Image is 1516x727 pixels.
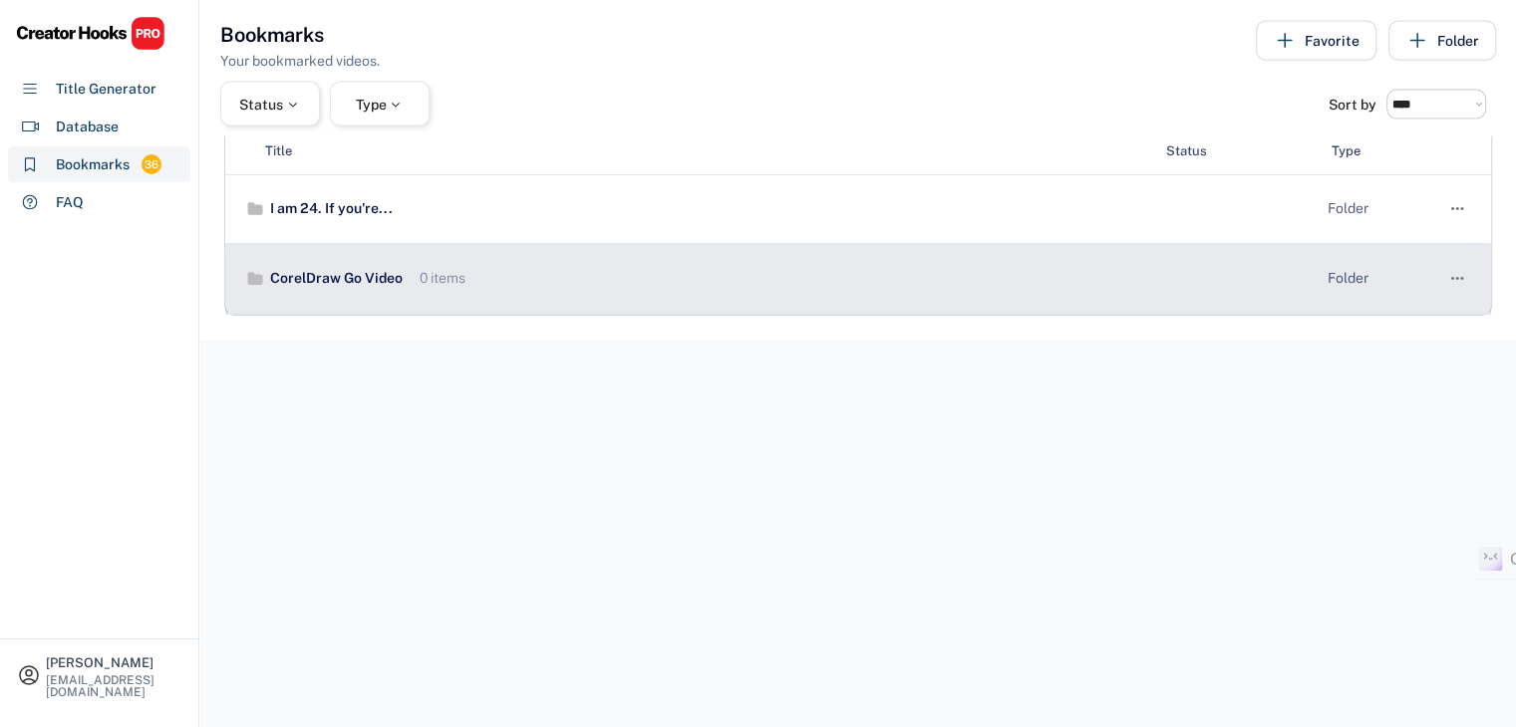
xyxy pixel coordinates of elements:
div: [EMAIL_ADDRESS][DOMAIN_NAME] [46,674,181,698]
div: Sort by [1329,97,1376,111]
div: FAQ [56,192,84,213]
button: Favorite [1256,21,1376,61]
div: Type [356,97,405,111]
h3: Bookmarks [220,21,324,49]
div: Status [1166,142,1316,160]
div: Status [239,97,301,111]
button:  [1447,195,1467,223]
div: Title Generator [56,79,156,100]
div: Folder [1328,269,1427,289]
img: CHPRO%20Logo.svg [16,16,165,51]
div: 36 [142,156,161,173]
text:  [1451,198,1464,219]
div: Type [1332,142,1431,160]
div: [PERSON_NAME] [46,656,181,669]
div: 0 items [415,269,465,289]
div: Database [56,117,119,137]
div: Folder [1328,199,1427,219]
button: Folder [1388,21,1496,61]
button:  [1447,265,1467,293]
div: Your bookmarked videos. [220,51,380,72]
div: Title [265,142,292,160]
div: Bookmarks [56,154,130,175]
div: CorelDraw Go Video [265,269,403,289]
div: I am 24. If you're... [265,199,393,219]
text:  [1451,268,1464,289]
